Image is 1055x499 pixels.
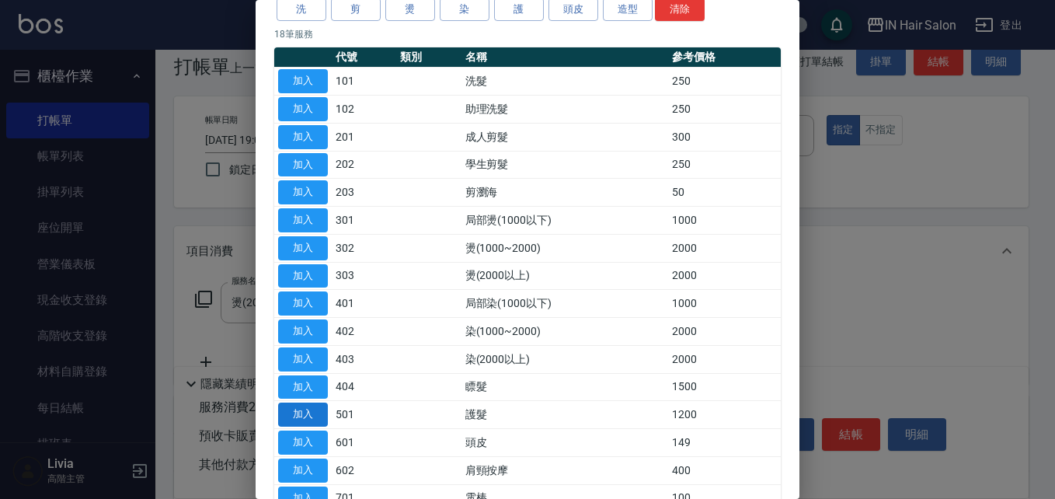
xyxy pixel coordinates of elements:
[278,264,328,288] button: 加入
[668,68,781,96] td: 250
[278,97,328,121] button: 加入
[461,179,669,207] td: 剪瀏海
[461,318,669,346] td: 染(1000~2000)
[332,345,396,373] td: 403
[461,290,669,318] td: 局部染(1000以下)
[332,429,396,457] td: 601
[396,47,461,68] th: 類別
[332,96,396,124] td: 102
[278,431,328,455] button: 加入
[278,459,328,483] button: 加入
[668,373,781,401] td: 1500
[668,151,781,179] td: 250
[332,179,396,207] td: 203
[332,373,396,401] td: 404
[668,47,781,68] th: 參考價格
[278,319,328,344] button: 加入
[278,153,328,177] button: 加入
[668,262,781,290] td: 2000
[332,47,396,68] th: 代號
[278,347,328,372] button: 加入
[461,345,669,373] td: 染(2000以上)
[461,373,669,401] td: 瞟髮
[278,403,328,427] button: 加入
[332,123,396,151] td: 201
[461,68,669,96] td: 洗髮
[332,151,396,179] td: 202
[461,262,669,290] td: 燙(2000以上)
[278,125,328,149] button: 加入
[461,401,669,429] td: 護髮
[668,290,781,318] td: 1000
[278,180,328,204] button: 加入
[668,123,781,151] td: 300
[668,96,781,124] td: 250
[332,401,396,429] td: 501
[332,290,396,318] td: 401
[668,207,781,235] td: 1000
[332,207,396,235] td: 301
[332,262,396,290] td: 303
[278,208,328,232] button: 加入
[461,47,669,68] th: 名稱
[461,207,669,235] td: 局部燙(1000以下)
[461,96,669,124] td: 助理洗髮
[332,456,396,484] td: 602
[668,318,781,346] td: 2000
[668,234,781,262] td: 2000
[332,234,396,262] td: 302
[668,179,781,207] td: 50
[278,291,328,316] button: 加入
[461,456,669,484] td: 肩頸按摩
[461,429,669,457] td: 頭皮
[332,318,396,346] td: 402
[461,151,669,179] td: 學生剪髮
[278,375,328,400] button: 加入
[668,345,781,373] td: 2000
[461,123,669,151] td: 成人剪髮
[332,68,396,96] td: 101
[274,27,781,41] p: 18 筆服務
[668,401,781,429] td: 1200
[278,69,328,93] button: 加入
[668,429,781,457] td: 149
[668,456,781,484] td: 400
[461,234,669,262] td: 燙(1000~2000)
[278,236,328,260] button: 加入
